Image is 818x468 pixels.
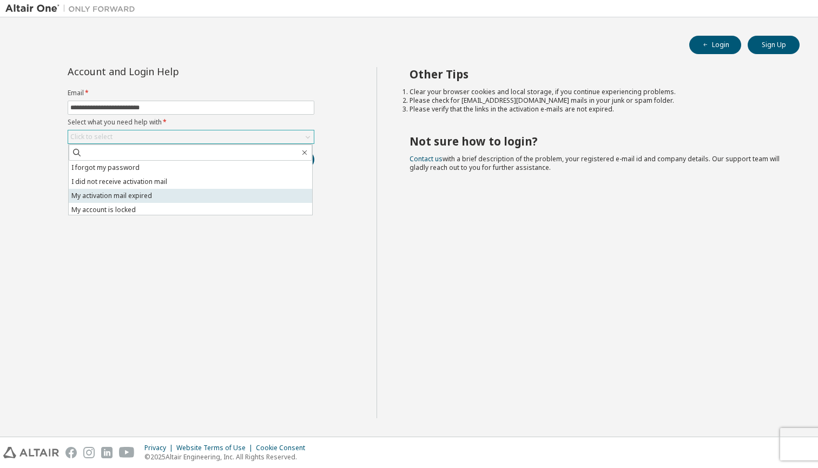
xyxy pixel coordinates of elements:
button: Sign Up [748,36,800,54]
div: Cookie Consent [256,444,312,452]
div: Click to select [68,130,314,143]
img: facebook.svg [65,447,77,458]
img: linkedin.svg [101,447,113,458]
div: Website Terms of Use [176,444,256,452]
label: Select what you need help with [68,118,314,127]
img: youtube.svg [119,447,135,458]
img: altair_logo.svg [3,447,59,458]
img: instagram.svg [83,447,95,458]
img: Altair One [5,3,141,14]
p: © 2025 Altair Engineering, Inc. All Rights Reserved. [144,452,312,462]
h2: Not sure how to login? [410,134,781,148]
li: Please check for [EMAIL_ADDRESS][DOMAIN_NAME] mails in your junk or spam folder. [410,96,781,105]
a: Contact us [410,154,443,163]
div: Click to select [70,133,113,141]
span: with a brief description of the problem, your registered e-mail id and company details. Our suppo... [410,154,780,172]
li: Please verify that the links in the activation e-mails are not expired. [410,105,781,114]
h2: Other Tips [410,67,781,81]
label: Email [68,89,314,97]
li: I forgot my password [69,161,312,175]
div: Account and Login Help [68,67,265,76]
li: Clear your browser cookies and local storage, if you continue experiencing problems. [410,88,781,96]
button: Login [689,36,741,54]
div: Privacy [144,444,176,452]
